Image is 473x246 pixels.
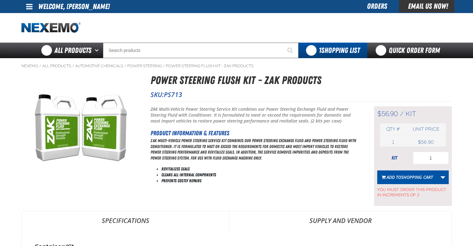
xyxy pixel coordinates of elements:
[103,43,299,58] input: Search
[21,63,452,68] nav: Breadcrumbs
[319,46,360,55] span: Shopping List
[127,63,162,68] a: Power Steering
[161,166,359,172] li: Revitalizes Seals
[39,63,41,68] span: /
[21,63,38,68] a: Nexemo
[22,211,229,230] a: Specifications
[161,178,359,184] li: Prevents Costly Repairs
[54,45,91,56] span: All Products
[151,128,359,138] h2: Product Information & Features
[319,46,321,55] strong: 1
[387,174,433,180] span: Add to
[392,139,394,145] span: 1
[413,152,449,164] input: Product Quantity
[22,85,139,176] img: Power Steering Flush Kit - ZAK Products
[166,63,253,68] a: Power Steering Flush Kit - ZAK Products
[21,22,81,33] a: Home
[400,110,404,118] span: /
[42,63,71,68] a: All Products
[367,43,452,58] a: Quick Order Form
[124,63,126,68] span: /
[377,155,411,161] div: kit
[151,138,359,161] p: ZAK Multi-Vehicle Power Steering Service Kit combines our Power Steering Exchange Fluid and Power...
[377,110,398,118] span: $56.90
[151,90,452,99] p: SKU:
[377,170,437,184] button: Add toShopping Cart
[151,106,359,124] p: ZAK Multi-Vehicle Power Steering Service Kit combines our Power Steering Exchange Fluid and Power...
[164,90,182,99] span: PS713
[230,211,452,230] a: Supply and Vendor
[161,172,359,178] li: Cleans all Internal Components
[151,72,452,89] h1: Power Steering Flush Kit - ZAK Products
[21,22,81,33] img: Nexemo logo
[380,123,406,135] th: Qty #
[406,123,446,135] th: Unit price
[299,43,367,58] button: You have 1 Shopping List. Open to view details
[75,63,123,68] a: Automotive Chemicals
[93,43,103,58] button: Open All Products pages
[437,170,449,184] a: More Actions
[283,43,299,58] button: Start Searching
[377,184,449,198] span: You must order this product in increments of 2
[401,174,433,180] span: Shopping Cart
[406,138,446,146] td: $56.90
[406,110,416,118] span: kit
[163,63,165,68] span: /
[72,63,74,68] span: /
